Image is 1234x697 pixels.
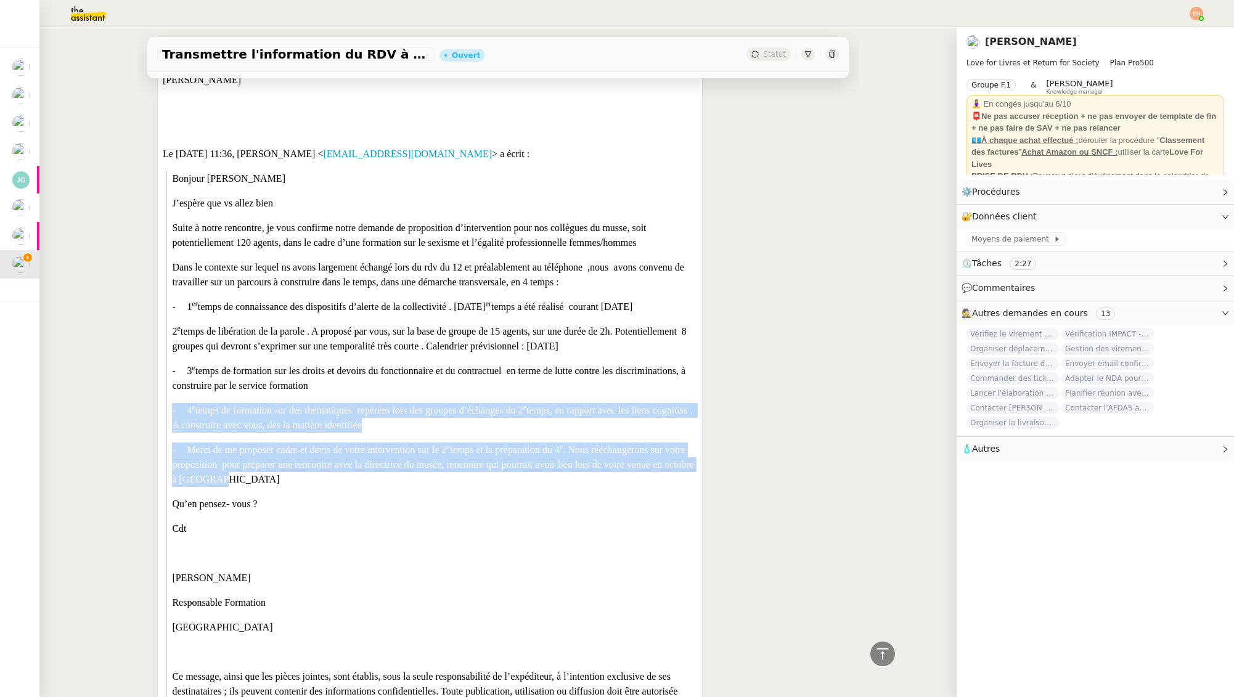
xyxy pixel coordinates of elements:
[957,437,1234,461] div: 🧴Autres
[1110,59,1140,67] span: Plan Pro
[972,283,1035,293] span: Commentaires
[172,497,697,512] p: Qu’en pensez- vous ?
[1061,372,1154,385] span: Adapter le NDA pour [PERSON_NAME]
[966,79,1016,91] nz-tag: Groupe F.1
[971,147,1203,169] strong: Love For Lives
[962,210,1042,224] span: 🔐
[962,308,1120,318] span: 🕵️
[1061,357,1154,370] span: Envoyer email confirmation Masterclass
[12,87,30,104] img: users%2FtFhOaBya8rNVU5KG7br7ns1BCvi2%2Favatar%2Faa8c47da-ee6c-4101-9e7d-730f2e64f978
[1061,343,1154,355] span: Gestion des virements de salaire mensuel - [DATE]
[972,187,1020,197] span: Procédures
[1047,79,1113,95] app-user-label: Knowledge manager
[972,444,1000,454] span: Autres
[1061,402,1154,414] span: Contacter l'AFDAS aujourd'hui pour contrat Zaineb
[172,442,697,487] p: - Merci de me proposer cadre et devis de votre intervention sur le 2 temps et la préparation du 4...
[962,258,1047,268] span: ⏲️
[971,136,1079,145] u: 💶À chaque achat effectué :
[966,402,1059,414] span: Contacter [PERSON_NAME] pour sessions post-formation
[971,112,1216,133] strong: 📮Ne pas accuser réception + ne pas envoyer de template de fin + ne pas faire de SAV + ne pas rela...
[962,185,1026,199] span: ⚙️
[1061,328,1154,340] span: Vérification IMPACT - AEPC CONCORDE
[966,387,1059,399] span: Lancer l'élaboration de la convention de formation
[163,147,697,161] p: Le [DATE] 11:36, [PERSON_NAME] < > a écrit :
[985,36,1077,47] a: [PERSON_NAME]
[1010,258,1036,270] nz-tag: 2:27
[966,328,1059,340] span: Vérifiez le virement de 10 K€
[486,300,491,308] sup: er
[12,171,30,189] img: svg
[972,211,1037,221] span: Données client
[12,115,30,132] img: users%2FtFhOaBya8rNVU5KG7br7ns1BCvi2%2Favatar%2Faa8c47da-ee6c-4101-9e7d-730f2e64f978
[1021,147,1118,157] u: Achat Amazon ou SNCF :
[1061,387,1154,399] span: Planifier réunion avec [PERSON_NAME] le [DATE]
[172,221,697,250] p: Suite à notre rencontre, je vous confirme notre demande de proposition d’intervention pour nos co...
[962,444,1000,454] span: 🧴
[172,571,697,585] p: [PERSON_NAME]
[523,403,526,412] sup: e
[972,308,1088,318] span: Autres demandes en cours
[172,300,697,314] p: - 1 temps de connaissance des dispositifs d’alerte de la collectivité . [DATE] temps a été réalis...
[560,442,563,451] sup: e
[12,227,30,245] img: users%2F0v3yA2ZOZBYwPN7V38GNVTYjOQj1%2Favatar%2Fa58eb41e-cbb7-4128-9131-87038ae72dcb
[1047,89,1104,96] span: Knowledge manager
[172,521,697,536] p: Cdt
[172,324,697,354] p: 2 temps de libération de la parole . A proposé par vous, sur la base de groupe de 15 agents, sur ...
[163,75,241,85] span: [PERSON_NAME]
[971,170,1219,218] div: Pour tout ajout d'événement dans le calendrier de [PERSON_NAME], inviter aux événements les deux ...
[192,300,197,308] sup: er
[323,149,492,159] a: [EMAIL_ADDRESS][DOMAIN_NAME]
[172,595,697,610] p: Responsable Formation
[962,283,1040,293] span: 💬
[12,199,30,216] img: users%2FtFhOaBya8rNVU5KG7br7ns1BCvi2%2Favatar%2Faa8c47da-ee6c-4101-9e7d-730f2e64f978
[172,260,697,290] p: Dans le contexte sur lequel ns avons largement échangé lors du rdv du 12 et préalablement au télé...
[1190,7,1203,20] img: svg
[763,50,786,59] span: Statut
[966,343,1059,355] span: Organiser déplacement à [GEOGRAPHIC_DATA]
[957,180,1234,204] div: ⚙️Procédures
[966,357,1059,370] span: Envoyer la facture de l'atelier
[172,620,697,635] p: [GEOGRAPHIC_DATA]
[1031,79,1036,95] span: &
[1047,79,1113,88] span: [PERSON_NAME]
[177,324,180,333] sup: e
[452,52,480,59] div: Ouvert
[162,48,430,60] span: Transmettre l'information du RDV à [PERSON_NAME]
[192,364,195,372] sup: e
[12,143,30,160] img: users%2FtFhOaBya8rNVU5KG7br7ns1BCvi2%2Favatar%2Faa8c47da-ee6c-4101-9e7d-730f2e64f978
[966,35,980,49] img: users%2FtFhOaBya8rNVU5KG7br7ns1BCvi2%2Favatar%2Faa8c47da-ee6c-4101-9e7d-730f2e64f978
[971,134,1219,171] div: dérouler la procédure " " utiliser la carte
[966,59,1100,67] span: Love for Livres et Return for Society
[966,417,1059,429] span: Organiser la livraison à [GEOGRAPHIC_DATA]
[12,59,30,76] img: users%2F0v3yA2ZOZBYwPN7V38GNVTYjOQj1%2Favatar%2Fa58eb41e-cbb7-4128-9131-87038ae72dcb
[447,442,450,451] sup: e
[172,171,697,186] p: Bonjour [PERSON_NAME]
[12,256,30,273] img: users%2FtFhOaBya8rNVU5KG7br7ns1BCvi2%2Favatar%2Faa8c47da-ee6c-4101-9e7d-730f2e64f978
[972,258,1002,268] span: Tâches
[172,364,697,393] p: - 3 temps de formation sur les droits et devoirs du fonctionnaire et du contractuel en terme de l...
[172,403,697,433] p: - 4 temps de formation sur des thématiques repérées lors des groupes d’échanges du 2 temps, en ra...
[971,98,1219,110] div: 🧘‍♀️ En congés jusqu'au 6/10
[957,301,1234,325] div: 🕵️Autres demandes en cours 13
[957,205,1234,229] div: 🔐Données client
[172,196,697,211] p: J’espère que vs allez bien
[957,276,1234,300] div: 💬Commentaires
[1096,308,1115,320] nz-tag: 13
[957,251,1234,275] div: ⏲️Tâches 2:27
[1140,59,1154,67] span: 500
[971,233,1053,245] span: Moyens de paiement
[971,171,1033,181] u: PRISE DE RDV :
[192,403,195,412] sup: e
[966,372,1059,385] span: Commander des tickets restaurants [GEOGRAPHIC_DATA] - [DATE]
